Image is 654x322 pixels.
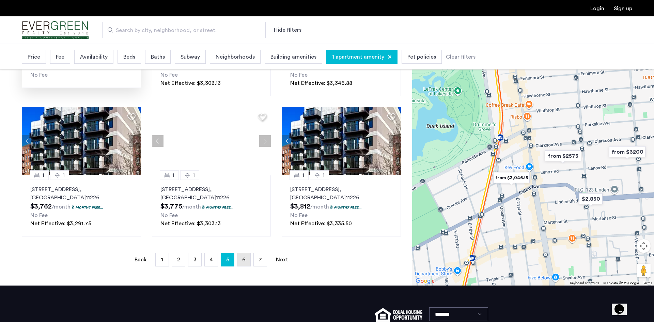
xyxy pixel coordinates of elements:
span: 1 [42,171,44,179]
span: No Fee [30,213,48,218]
div: from $3,046.15 [488,167,535,188]
input: Apartment Search [102,22,266,38]
span: Subway [181,53,200,61]
sub: /month [52,204,71,210]
img: Google [414,277,436,286]
span: 5 [226,254,229,265]
p: [STREET_ADDRESS] 11226 [160,185,263,202]
a: 11[STREET_ADDRESS], [GEOGRAPHIC_DATA]112262 months free...No FeeNet Effective: $3,303.13 [152,175,271,236]
button: Keyboard shortcuts [570,281,599,286]
button: Drag Pegman onto the map to open Street View [637,264,651,277]
span: Baths [151,53,165,61]
span: Search by city, neighborhood, or street. [116,26,247,34]
img: 4a507c6c-f1c0-4c3e-9119-49aca691165c_638786147134232064.png [282,107,401,175]
span: 6 [242,257,246,262]
p: 2 months free... [72,204,103,210]
span: 1 [323,171,325,179]
span: $3,812 [290,203,310,210]
a: 11[STREET_ADDRESS], [GEOGRAPHIC_DATA]112262 months free...No FeeNet Effective: $3,291.75 [22,175,141,236]
span: No Fee [30,72,48,78]
span: 1 [63,171,65,179]
iframe: chat widget [612,295,634,315]
span: Price [28,53,40,61]
span: Beds [123,53,135,61]
img: 4a507c6c-f1c0-4c3e-9119-49aca691165c_638786147134232064.png [22,107,141,175]
div: $2,850 [574,188,608,209]
button: Next apartment [129,135,141,147]
a: Login [590,6,604,11]
span: Net Effective: $3,346.88 [290,80,352,86]
span: Map data ©2025 Google [603,281,639,285]
a: Terms (opens in new tab) [643,281,652,286]
span: No Fee [160,213,178,218]
div: from $2575 [539,145,587,166]
span: 7 [259,257,262,262]
button: Previous apartment [282,135,293,147]
p: 2 months free... [330,204,362,210]
p: 2 months free... [202,204,234,210]
span: 1 [172,171,174,179]
span: $3,775 [160,203,182,210]
button: Map camera controls [637,239,651,253]
span: Net Effective: $3,303.13 [160,80,221,86]
a: 11[STREET_ADDRESS], [GEOGRAPHIC_DATA]112262 months free...No FeeNet Effective: $3,335.50 [282,175,401,236]
button: Next apartment [389,135,401,147]
p: [STREET_ADDRESS] 11226 [30,185,133,202]
a: Registration [614,6,632,11]
span: 4 [209,257,213,262]
span: Fee [56,53,64,61]
sub: /month [310,204,329,210]
button: Next apartment [259,135,271,147]
span: No Fee [290,213,308,218]
span: 2 [177,257,180,262]
span: Availability [80,53,108,61]
span: Net Effective: $3,291.75 [30,221,91,226]
span: 1 [302,171,304,179]
button: Show or hide filters [274,26,301,34]
select: Language select [429,307,488,321]
nav: Pagination [22,253,401,266]
div: from $3200 [604,141,651,162]
span: No Fee [290,72,308,78]
span: Pet policies [407,53,436,61]
span: 3 [193,257,197,262]
span: 1 apartment amenity [332,53,384,61]
p: [STREET_ADDRESS] 11226 [290,185,392,202]
span: $3,762 [30,203,52,210]
span: Neighborhoods [216,53,255,61]
sub: /month [182,204,201,210]
button: Previous apartment [22,135,33,147]
span: No Fee [160,72,178,78]
a: Cazamio Logo [22,17,89,43]
a: Next [275,253,289,266]
img: logo [22,17,89,43]
img: equal-housing.png [375,308,422,322]
span: Net Effective: $3,303.13 [160,221,221,226]
a: Back [134,253,147,266]
div: Clear filters [446,53,476,61]
span: 1 [161,257,163,262]
span: 1 [193,171,195,179]
span: Building amenities [270,53,316,61]
span: Net Effective: $3,335.50 [290,221,352,226]
a: Open this area in Google Maps (opens a new window) [414,277,436,286]
button: Previous apartment [152,135,163,147]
